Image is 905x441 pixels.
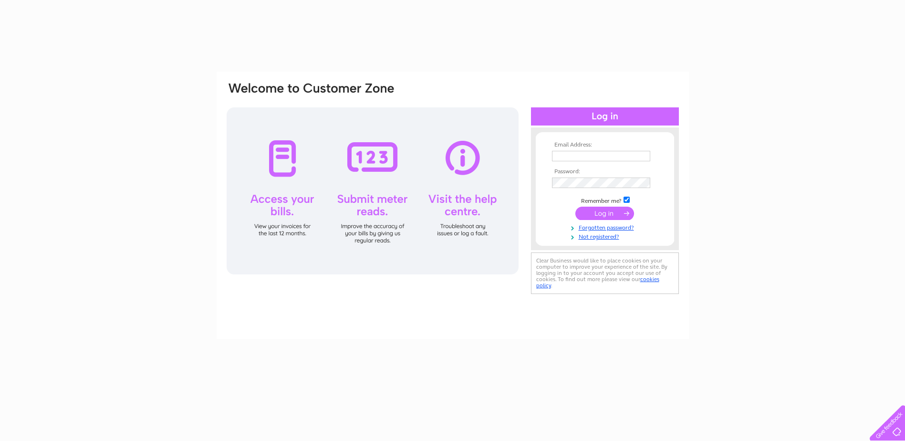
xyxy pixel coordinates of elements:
[552,222,660,231] a: Forgotten password?
[536,276,659,289] a: cookies policy
[575,207,634,220] input: Submit
[552,231,660,241] a: Not registered?
[550,195,660,205] td: Remember me?
[550,168,660,175] th: Password:
[550,142,660,148] th: Email Address:
[531,252,679,294] div: Clear Business would like to place cookies on your computer to improve your experience of the sit...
